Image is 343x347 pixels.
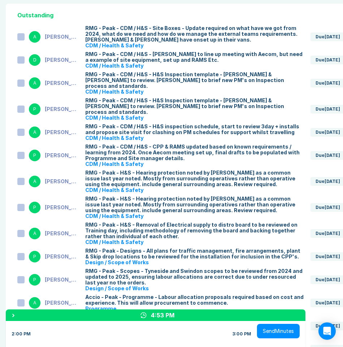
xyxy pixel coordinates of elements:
[85,213,305,219] div: CDM / Health & Safety
[318,322,336,340] div: Open Intercom Messenger
[29,127,40,138] div: A
[29,77,40,89] div: A
[85,260,305,265] div: Design / Scope of Works
[45,300,80,306] div: [PERSON_NAME]
[29,31,40,43] div: A
[257,324,300,338] button: SendMinutes
[45,34,80,40] div: [PERSON_NAME]
[232,331,251,337] div: 3:00 PM
[45,277,80,283] div: [PERSON_NAME]
[85,89,305,95] div: CDM / Health & Safety
[85,25,305,43] div: RMG - Peak - CDM / H&S - Site Boxes - Update required on what have we got from 2024, what do we n...
[85,115,305,121] div: CDM / Health & Safety
[45,129,80,135] div: [PERSON_NAME]
[45,254,80,260] div: [PERSON_NAME]
[85,144,305,161] div: RMG - Peak - CDM / H&S - CPP & RAMS updated based on known requirements / learning from 2024. Onc...
[29,297,40,309] div: A
[85,161,305,167] div: CDM / Health & Safety
[29,150,40,161] div: P
[85,63,305,69] div: CDM / Health & Safety
[85,51,305,63] div: RMG - Peak - CDM / H&S - [PERSON_NAME] to line up meeting with Aecom, but need a example of site ...
[85,187,305,193] div: CDM / Health & Safety
[45,205,80,210] div: [PERSON_NAME]
[85,98,305,115] div: RMG - Peak - CDM / H&S - H&S Inspection template - [PERSON_NAME] & [PERSON_NAME] to review. [PERS...
[85,222,305,239] div: RMG - Peak - H&S - Removal of Electrical supply to distro board to be reviewed on Training day, i...
[29,202,40,213] div: P
[29,251,40,262] div: P
[85,196,305,213] div: RMG - Peak - H&S - Hearing protection noted by [PERSON_NAME] as a common issue last year noted. M...
[85,124,305,135] div: RMG - Peak - CDM / H&S - H&S inspection schedule, start to review 3day + installs and propose sit...
[85,72,305,89] div: RMG - Peak - CDM / H&S - H&S Inspection template - [PERSON_NAME] & [PERSON_NAME] to review. [PERS...
[85,286,305,291] div: Design / Scope of Works
[85,170,305,187] div: RMG - Peak - H&S - Hearing protection noted by [PERSON_NAME] as a common issue last year noted. M...
[151,311,175,320] div: 4:53 PM
[29,54,40,66] div: D
[85,248,305,260] div: RMG - Peak - Designs - All plans for traffic management, fire arrangements, plant & Skip drop loc...
[29,176,40,187] div: A
[29,274,40,286] div: P
[29,228,40,239] div: A
[45,153,80,158] div: [PERSON_NAME]
[85,268,305,286] div: RMG - Peak - Scopes - Tyneside and Swindon scopes to be reviewed from 2024 and updated to 2025, e...
[85,239,305,245] div: CDM / Health & Safety
[45,80,80,86] div: [PERSON_NAME]
[29,103,40,115] div: P
[45,57,80,63] div: [PERSON_NAME]
[85,135,305,141] div: CDM / Health & Safety
[85,294,305,306] div: Accio - Peak - Programme - Labour allocation proposals required based on cost and experience. Thi...
[45,106,80,112] div: [PERSON_NAME]
[12,331,31,337] div: 2:00 PM
[85,43,305,48] div: CDM / Health & Safety
[45,179,80,184] div: [PERSON_NAME]
[85,306,305,312] div: Programme
[45,231,80,236] div: [PERSON_NAME]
